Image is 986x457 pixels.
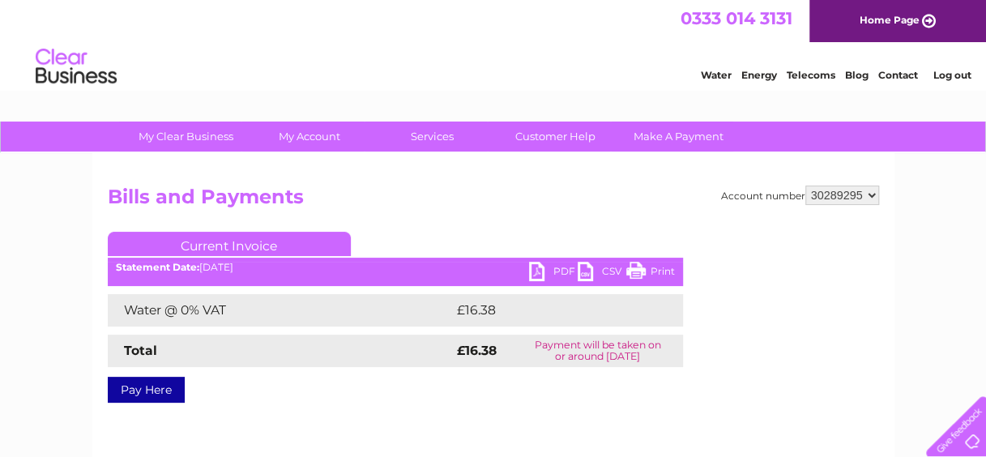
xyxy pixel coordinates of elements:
strong: Total [124,343,157,358]
a: Contact [878,69,918,81]
a: PDF [529,262,578,285]
td: £16.38 [453,294,649,327]
div: [DATE] [108,262,683,273]
a: CSV [578,262,626,285]
a: Current Invoice [108,232,351,256]
a: Pay Here [108,377,185,403]
a: Services [365,122,499,152]
a: Print [626,262,675,285]
a: Log out [933,69,971,81]
a: Make A Payment [612,122,745,152]
a: My Account [242,122,376,152]
h2: Bills and Payments [108,186,879,216]
b: Statement Date: [116,261,199,273]
a: Energy [741,69,777,81]
div: Clear Business is a trading name of Verastar Limited (registered in [GEOGRAPHIC_DATA] No. 3667643... [111,9,877,79]
td: Payment will be taken on or around [DATE] [513,335,683,367]
a: Telecoms [787,69,835,81]
strong: £16.38 [457,343,497,358]
a: Customer Help [489,122,622,152]
img: logo.png [35,42,117,92]
a: 0333 014 3131 [681,8,792,28]
a: My Clear Business [119,122,253,152]
td: Water @ 0% VAT [108,294,453,327]
div: Account number [721,186,879,205]
a: Blog [845,69,869,81]
a: Water [701,69,732,81]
